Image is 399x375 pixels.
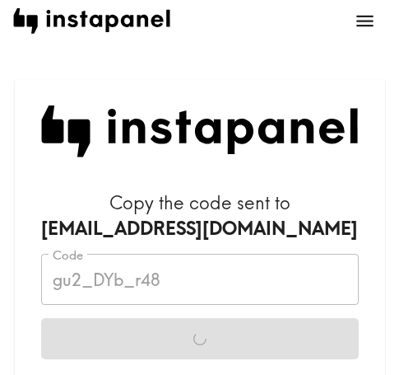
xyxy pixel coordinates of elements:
[53,246,83,265] label: Code
[41,254,359,305] input: xxx_xxx_xxx
[41,190,359,241] h6: Copy the code sent to
[41,105,359,157] img: Instapanel
[41,216,359,241] div: [EMAIL_ADDRESS][DOMAIN_NAME]
[13,8,170,34] img: instapanel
